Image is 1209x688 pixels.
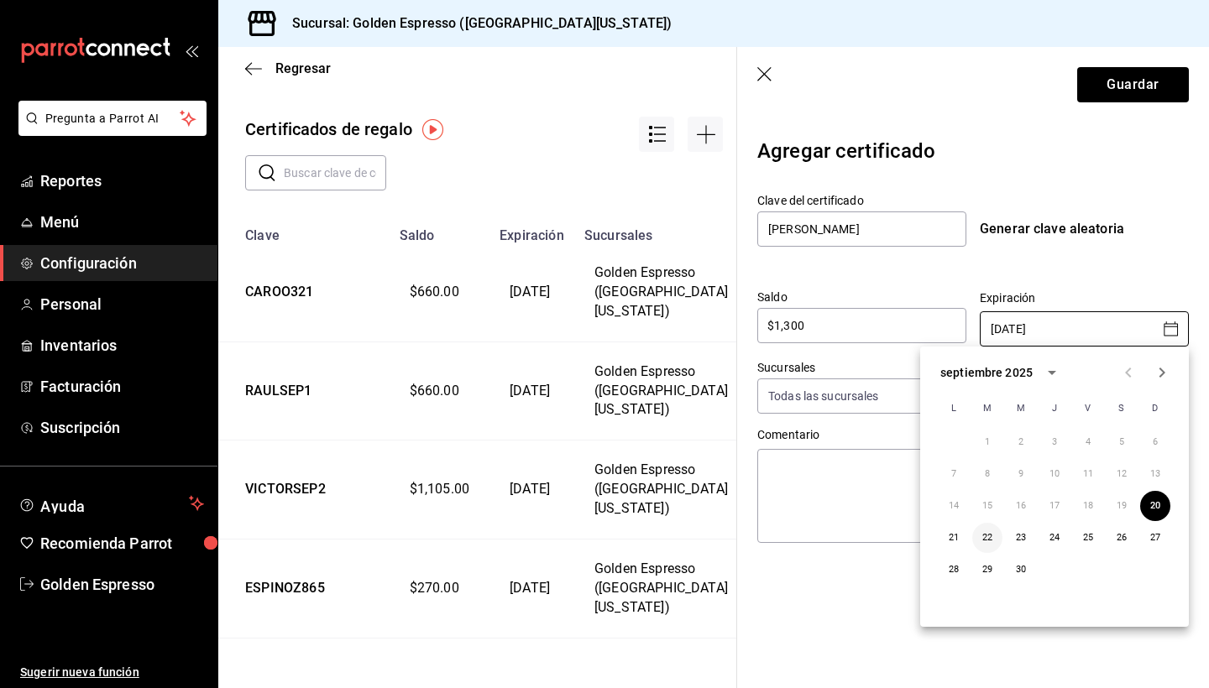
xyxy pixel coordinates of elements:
[390,217,490,243] th: Saldo
[1039,523,1070,553] button: 24
[574,341,748,440] td: Golden Espresso ([GEOGRAPHIC_DATA][US_STATE])
[1107,392,1137,425] span: sábado
[574,440,748,539] td: Golden Espresso ([GEOGRAPHIC_DATA][US_STATE])
[1073,392,1103,425] span: viernes
[390,243,490,341] td: $660.00
[218,341,390,440] td: RAULSEP1
[757,129,1189,180] div: Agregar certificado
[245,60,331,76] button: Regresar
[574,539,748,638] td: Golden Espresso ([GEOGRAPHIC_DATA][US_STATE])
[757,291,966,303] label: Saldo
[245,117,412,142] div: Certificados de regalo
[40,532,204,555] span: Recomienda Parrot
[757,315,966,336] input: $0.00
[940,364,1033,382] div: septiembre 2025
[40,416,204,439] span: Suscripción
[757,195,966,206] label: Clave del certificado
[972,523,1002,553] button: 22
[688,117,723,155] div: Agregar opción
[574,217,748,243] th: Sucursales
[1006,555,1036,585] button: 30
[45,110,181,128] span: Pregunta a Parrot AI
[939,555,969,585] button: 28
[939,523,969,553] button: 21
[991,312,1154,346] input: DD/MM/YYYY
[20,664,204,681] span: Sugerir nueva función
[390,440,490,539] td: $1,105.00
[185,44,198,57] button: open_drawer_menu
[40,293,204,315] span: Personal
[757,428,1189,440] label: Comentario
[1140,491,1170,521] button: 20
[574,243,748,341] td: Golden Espresso ([GEOGRAPHIC_DATA][US_STATE])
[279,13,672,34] h3: Sucursal: Golden Espresso ([GEOGRAPHIC_DATA][US_STATE])
[284,156,386,190] input: Buscar clave de certificado
[489,440,574,539] td: [DATE]
[40,375,204,398] span: Facturación
[972,392,1002,425] span: martes
[218,217,390,243] th: Clave
[1077,67,1189,102] button: Guardar
[18,101,207,136] button: Pregunta a Parrot AI
[422,119,443,140] img: Tooltip marker
[218,539,390,638] td: ESPINOZ865
[390,539,490,638] td: $270.00
[1140,523,1170,553] button: 27
[489,539,574,638] td: [DATE]
[40,252,204,274] span: Configuración
[1145,356,1179,389] button: Next month
[972,555,1002,585] button: 29
[757,361,1189,373] label: Sucursales
[489,341,574,440] td: [DATE]
[218,440,390,539] td: VICTORSEP2
[390,341,490,440] td: $660.00
[489,243,574,341] td: [DATE]
[1038,358,1066,387] button: calendar view is open, switch to year view
[1039,392,1070,425] span: jueves
[639,117,674,155] div: Acciones
[40,334,204,357] span: Inventarios
[1161,319,1181,339] button: Open calendar
[1006,523,1036,553] button: 23
[1107,523,1137,553] button: 26
[218,243,390,341] td: CAROO321
[768,388,879,404] span: Todas las sucursales
[1006,392,1036,425] span: miércoles
[757,211,966,247] input: Máximo 15 caracteres
[40,169,204,192] span: Reportes
[980,289,1189,307] p: Expiración
[12,122,207,139] a: Pregunta a Parrot AI
[1140,392,1170,425] span: domingo
[40,211,204,233] span: Menú
[980,219,1189,239] div: Generar clave aleatoria
[275,60,331,76] span: Regresar
[1073,523,1103,553] button: 25
[40,493,182,513] span: Ayuda
[40,573,204,596] span: Golden Espresso
[939,392,969,425] span: lunes
[489,217,574,243] th: Expiración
